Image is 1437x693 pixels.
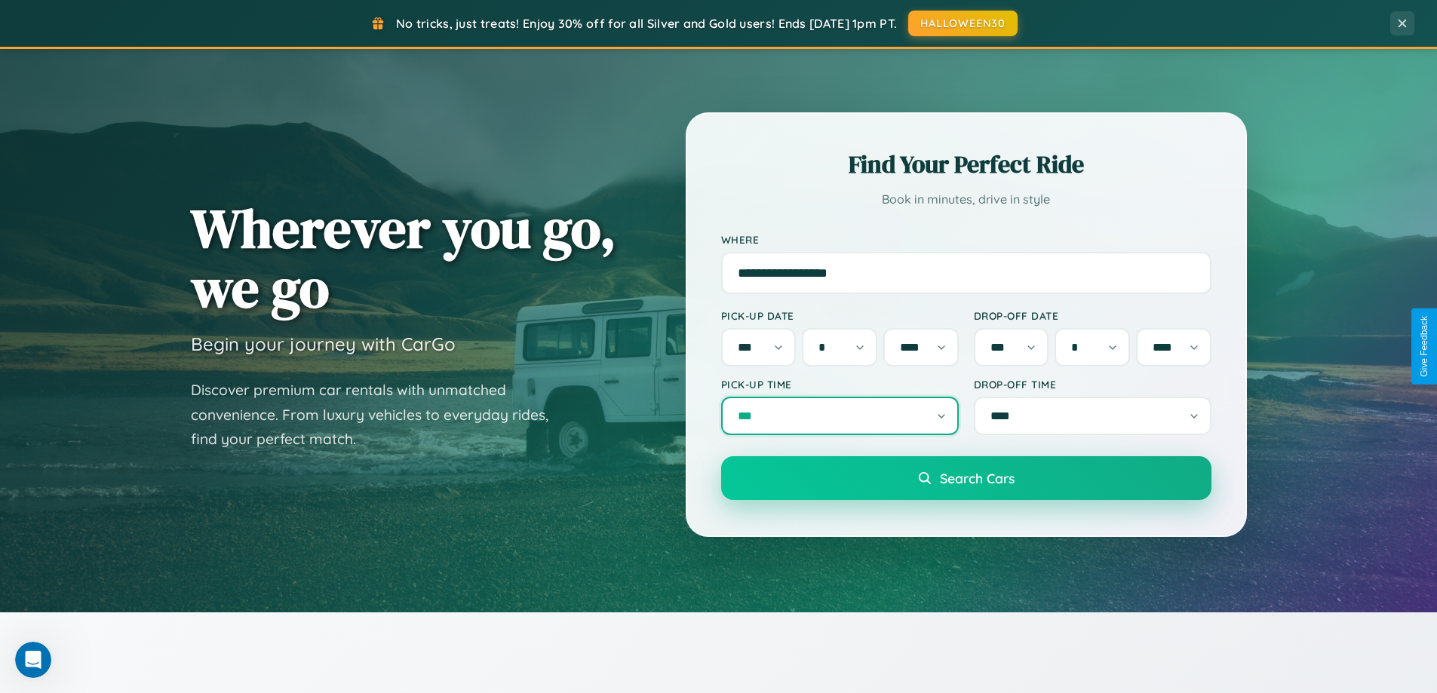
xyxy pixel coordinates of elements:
[721,309,959,322] label: Pick-up Date
[908,11,1018,36] button: HALLOWEEN30
[1419,316,1429,377] div: Give Feedback
[721,378,959,391] label: Pick-up Time
[191,198,616,317] h1: Wherever you go, we go
[721,233,1211,246] label: Where
[721,189,1211,210] p: Book in minutes, drive in style
[191,378,568,452] p: Discover premium car rentals with unmatched convenience. From luxury vehicles to everyday rides, ...
[721,148,1211,181] h2: Find Your Perfect Ride
[191,333,456,355] h3: Begin your journey with CarGo
[974,378,1211,391] label: Drop-off Time
[15,642,51,678] iframe: Intercom live chat
[396,16,897,31] span: No tricks, just treats! Enjoy 30% off for all Silver and Gold users! Ends [DATE] 1pm PT.
[974,309,1211,322] label: Drop-off Date
[721,456,1211,500] button: Search Cars
[940,470,1015,486] span: Search Cars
